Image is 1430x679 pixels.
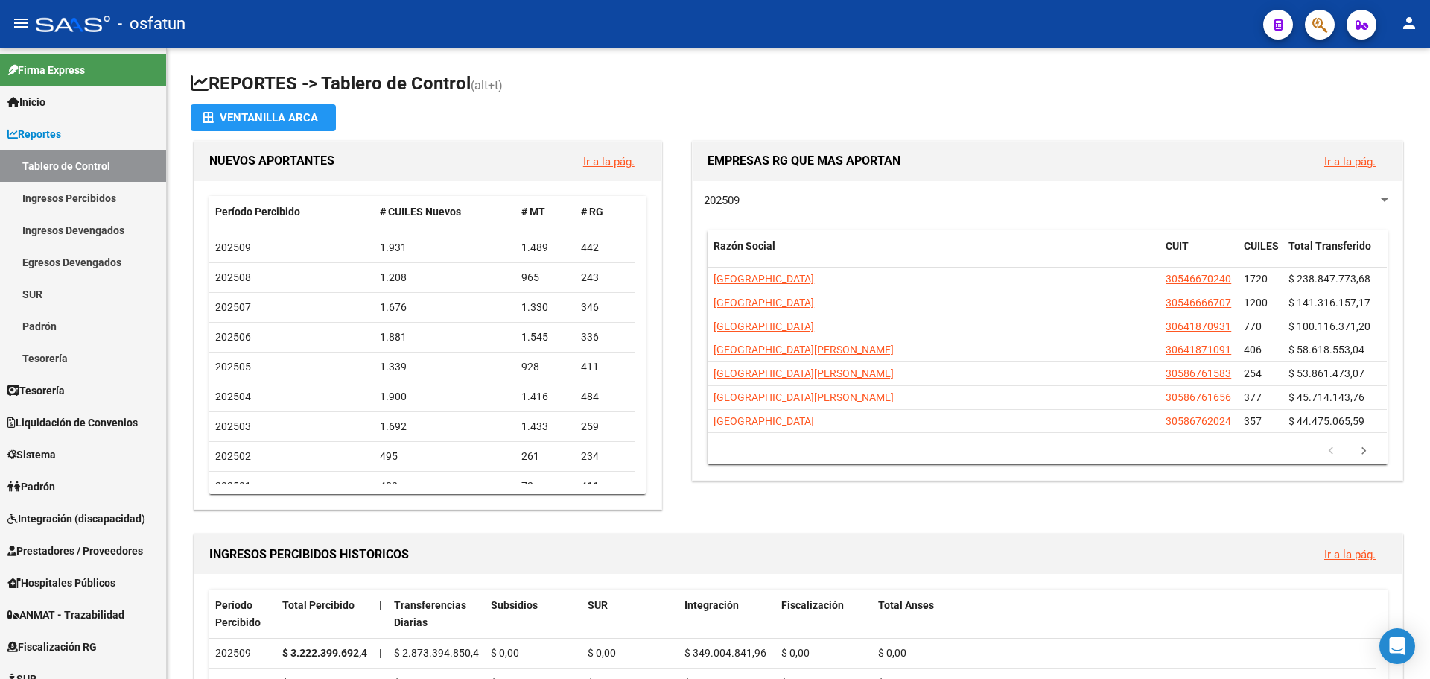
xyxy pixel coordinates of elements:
[1238,230,1283,280] datatable-header-cell: CUILES
[373,590,388,639] datatable-header-cell: |
[515,196,575,228] datatable-header-cell: # MT
[1379,628,1415,664] div: Open Intercom Messenger
[1166,297,1231,309] span: 30546666707
[781,647,810,659] span: $ 0,00
[282,599,355,611] span: Total Percibido
[215,480,251,492] span: 202501
[380,329,510,346] div: 1.881
[1244,297,1268,309] span: 1200
[379,599,382,611] span: |
[491,599,538,611] span: Subsidios
[7,607,124,623] span: ANMAT - Trazabilidad
[714,367,894,379] span: [GEOGRAPHIC_DATA][PERSON_NAME]
[581,478,629,495] div: 411
[1288,320,1370,332] span: $ 100.116.371,20
[215,450,251,462] span: 202502
[7,94,45,110] span: Inicio
[714,391,894,403] span: [GEOGRAPHIC_DATA][PERSON_NAME]
[872,590,1376,639] datatable-header-cell: Total Anses
[581,329,629,346] div: 336
[215,361,251,373] span: 202505
[581,269,629,286] div: 243
[581,359,629,376] div: 411
[1350,443,1378,460] a: go to next page
[679,590,775,639] datatable-header-cell: Integración
[380,388,510,405] div: 1.900
[7,543,143,559] span: Prestadores / Proveedores
[581,206,603,218] span: # RG
[191,72,1406,98] h1: REPORTES -> Tablero de Control
[209,196,374,228] datatable-header-cell: Período Percibido
[878,599,934,611] span: Total Anses
[1288,367,1364,379] span: $ 53.861.473,07
[1244,240,1279,252] span: CUILES
[521,448,569,465] div: 261
[1288,273,1370,285] span: $ 238.847.773,68
[1288,391,1364,403] span: $ 45.714.143,76
[394,647,485,659] span: $ 2.873.394.850,49
[714,297,814,309] span: [GEOGRAPHIC_DATA]
[380,206,461,218] span: # CUILES Nuevos
[276,590,373,639] datatable-header-cell: Total Percibido
[471,78,503,92] span: (alt+t)
[714,273,814,285] span: [GEOGRAPHIC_DATA]
[521,388,569,405] div: 1.416
[781,599,844,611] span: Fiscalización
[1324,155,1376,168] a: Ir a la pág.
[394,599,466,628] span: Transferencias Diarias
[1166,320,1231,332] span: 30641870931
[7,446,56,463] span: Sistema
[1283,230,1387,280] datatable-header-cell: Total Transferido
[485,590,582,639] datatable-header-cell: Subsidios
[581,448,629,465] div: 234
[714,240,775,252] span: Razón Social
[7,511,145,527] span: Integración (discapacidad)
[118,7,185,40] span: - osfatun
[521,206,545,218] span: # MT
[380,239,510,256] div: 1.931
[704,194,740,207] span: 202509
[209,590,276,639] datatable-header-cell: Período Percibido
[12,14,30,32] mat-icon: menu
[374,196,516,228] datatable-header-cell: # CUILES Nuevos
[1166,240,1189,252] span: CUIT
[215,599,261,628] span: Período Percibido
[1166,415,1231,427] span: 30586762024
[684,647,766,659] span: $ 349.004.841,96
[581,299,629,316] div: 346
[521,239,569,256] div: 1.489
[1317,443,1345,460] a: go to previous page
[1312,148,1388,175] button: Ir a la pág.
[571,148,646,175] button: Ir a la pág.
[878,647,906,659] span: $ 0,00
[282,647,373,659] strong: $ 3.222.399.692,45
[582,590,679,639] datatable-header-cell: SUR
[7,414,138,431] span: Liquidación de Convenios
[1288,415,1364,427] span: $ 44.475.065,59
[521,329,569,346] div: 1.545
[380,299,510,316] div: 1.676
[521,299,569,316] div: 1.330
[581,239,629,256] div: 442
[1244,415,1262,427] span: 357
[1288,344,1364,356] span: $ 58.618.553,04
[215,271,251,283] span: 202508
[1166,391,1231,403] span: 30586761656
[380,269,510,286] div: 1.208
[1166,344,1231,356] span: 30641871091
[1288,297,1370,309] span: $ 141.316.157,17
[191,104,336,131] button: Ventanilla ARCA
[1166,273,1231,285] span: 30546670240
[1166,367,1231,379] span: 30586761583
[209,547,409,561] span: INGRESOS PERCIBIDOS HISTORICOS
[1244,391,1262,403] span: 377
[7,126,61,142] span: Reportes
[714,415,814,427] span: [GEOGRAPHIC_DATA]
[7,62,85,78] span: Firma Express
[215,420,251,432] span: 202503
[380,448,510,465] div: 495
[714,344,894,356] span: [GEOGRAPHIC_DATA][PERSON_NAME]
[708,154,900,168] span: EMPRESAS RG QUE MAS APORTAN
[708,230,1160,280] datatable-header-cell: Razón Social
[7,479,55,495] span: Padrón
